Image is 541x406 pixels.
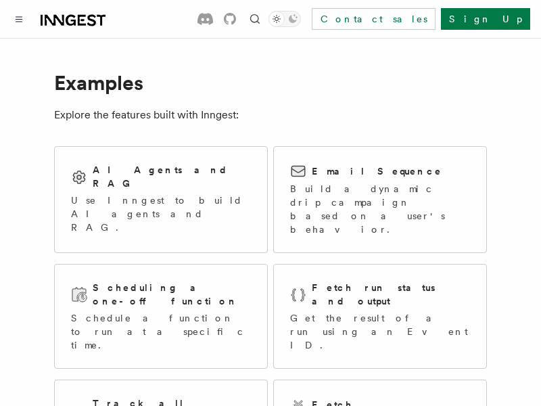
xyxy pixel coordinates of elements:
p: Use Inngest to build AI agents and RAG. [71,194,251,234]
h2: Fetch run status and output [312,281,470,308]
p: Explore the features built with Inngest: [54,106,487,125]
button: Find something... [247,11,263,27]
button: Toggle dark mode [268,11,301,27]
h2: Scheduling a one-off function [93,281,251,308]
p: Schedule a function to run at a specific time. [71,311,251,352]
h2: Email Sequence [312,164,442,178]
a: AI Agents and RAGUse Inngest to build AI agents and RAG. [54,146,268,253]
h1: Examples [54,70,487,95]
p: Build a dynamic drip campaign based on a user's behavior. [290,182,470,236]
h2: AI Agents and RAG [93,163,251,190]
a: Fetch run status and outputGet the result of a run using an Event ID. [273,264,487,369]
a: Email SequenceBuild a dynamic drip campaign based on a user's behavior. [273,146,487,253]
a: Scheduling a one-off functionSchedule a function to run at a specific time. [54,264,268,369]
a: Contact sales [312,8,436,30]
a: Sign Up [441,8,530,30]
p: Get the result of a run using an Event ID. [290,311,470,352]
button: Toggle navigation [11,11,27,27]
